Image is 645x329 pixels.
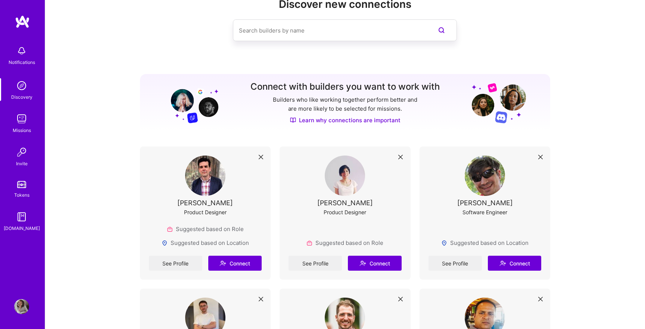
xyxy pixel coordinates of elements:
img: User Avatar [14,299,29,314]
i: icon Connect [359,260,366,267]
div: Suggested based on Location [441,239,529,247]
button: Connect [208,256,262,271]
i: icon Connect [219,260,226,267]
div: [PERSON_NAME] [457,199,513,207]
div: [DOMAIN_NAME] [4,224,40,232]
div: [PERSON_NAME] [177,199,233,207]
div: Software Engineer [462,208,507,216]
i: icon SearchPurple [437,26,446,35]
img: Grow your network [164,82,218,123]
div: Invite [16,160,28,167]
i: icon Close [538,155,543,159]
div: Missions [13,126,31,134]
img: Grow your network [472,83,526,123]
div: Suggested based on Location [162,239,249,247]
img: User Avatar [465,156,505,196]
input: Search builders by name [239,21,421,40]
i: icon Close [259,155,263,159]
a: Learn why connections are important [290,116,401,124]
i: icon Close [398,155,403,159]
button: Connect [348,256,401,271]
div: Suggested based on Role [306,239,383,247]
img: logo [15,15,30,28]
img: User Avatar [325,156,365,196]
div: Notifications [9,58,35,66]
div: Product Designer [324,208,366,216]
p: Builders who like working together perform better and are more likely to be selected for missions. [271,95,419,113]
img: bell [14,43,29,58]
img: Invite [14,145,29,160]
a: See Profile [289,256,342,271]
div: Suggested based on Role [167,225,244,233]
i: icon Close [538,297,543,301]
img: Locations icon [441,240,447,246]
img: discovery [14,78,29,93]
i: icon Close [259,297,263,301]
img: guide book [14,209,29,224]
div: [PERSON_NAME] [317,199,373,207]
i: icon Close [398,297,403,301]
img: tokens [17,181,26,188]
h3: Connect with builders you want to work with [250,82,440,92]
div: Product Designer [184,208,227,216]
a: See Profile [149,256,202,271]
button: Connect [488,256,541,271]
a: See Profile [429,256,482,271]
img: Locations icon [162,240,168,246]
img: Discover [290,117,296,123]
div: Discovery [11,93,32,101]
img: Role icon [167,226,173,232]
img: Role icon [306,240,312,246]
img: teamwork [14,111,29,126]
i: icon Connect [499,260,506,267]
div: Tokens [14,191,29,199]
img: User Avatar [185,156,225,196]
